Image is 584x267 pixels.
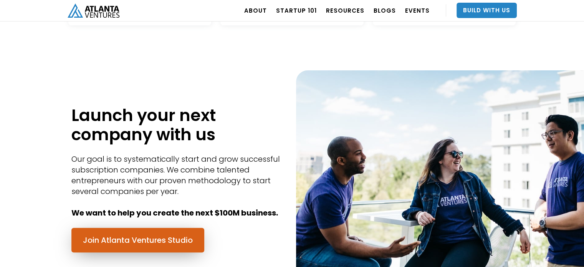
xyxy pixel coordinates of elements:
[71,106,285,144] h1: Launch your next company with us
[71,207,278,218] strong: We want to help you create the next $100M business.
[457,3,517,18] a: Build With Us
[71,228,204,252] a: Join Atlanta Ventures Studio
[71,154,285,218] div: Our goal is to systematically start and grow successful subscription companies. We combine talent...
